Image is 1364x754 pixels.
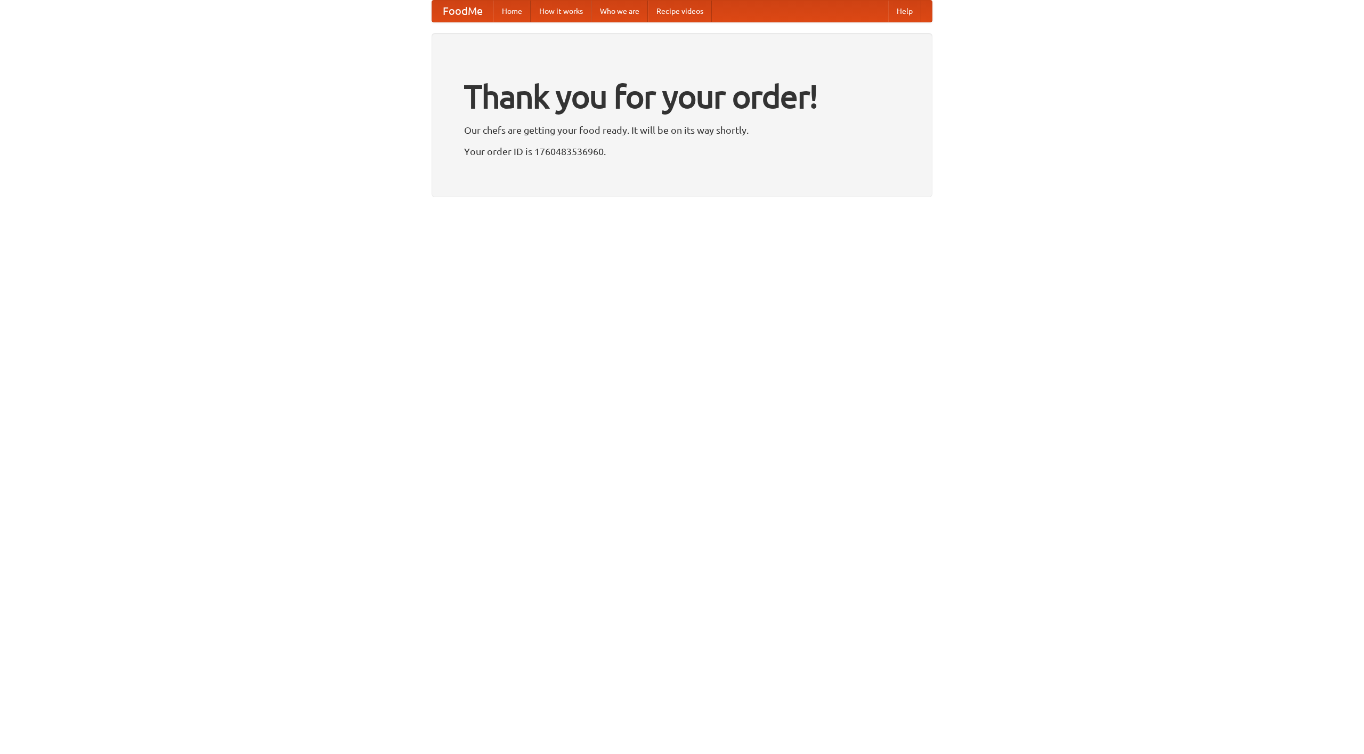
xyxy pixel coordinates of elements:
a: Home [493,1,531,22]
p: Our chefs are getting your food ready. It will be on its way shortly. [464,122,900,138]
p: Your order ID is 1760483536960. [464,143,900,159]
a: FoodMe [432,1,493,22]
a: Help [888,1,921,22]
a: Who we are [591,1,648,22]
a: Recipe videos [648,1,712,22]
a: How it works [531,1,591,22]
h1: Thank you for your order! [464,71,900,122]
